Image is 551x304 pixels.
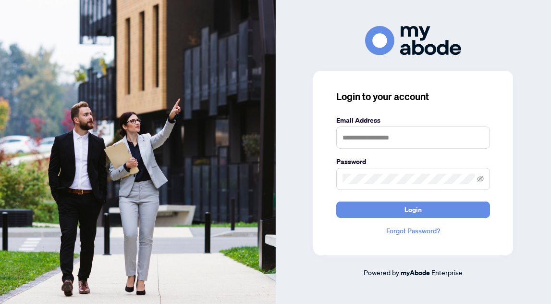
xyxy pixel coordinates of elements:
a: myAbode [401,267,430,278]
label: Password [336,156,490,167]
label: Email Address [336,115,490,126]
a: Forgot Password? [336,226,490,236]
span: Powered by [364,268,399,277]
img: ma-logo [365,26,461,55]
span: Login [404,202,422,217]
h3: Login to your account [336,90,490,103]
span: Enterprise [431,268,463,277]
span: eye-invisible [477,176,484,182]
button: Login [336,202,490,218]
